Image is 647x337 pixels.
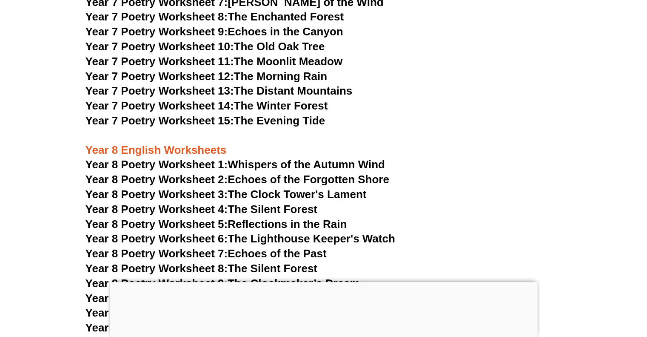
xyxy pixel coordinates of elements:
[86,321,338,334] a: Year 8 Poetry Worksheet 12:The Wandering Star
[86,232,228,245] span: Year 8 Poetry Worksheet 6:
[86,70,327,83] a: Year 7 Poetry Worksheet 12:The Morning Rain
[86,10,228,23] span: Year 7 Poetry Worksheet 8:
[86,158,385,171] a: Year 8 Poetry Worksheet 1:Whispers of the Autumn Wind
[86,114,234,127] span: Year 7 Poetry Worksheet 15:
[86,173,389,186] a: Year 8 Poetry Worksheet 2:Echoes of the Forgotten Shore
[86,277,228,290] span: Year 8 Poetry Worksheet 9:
[86,218,347,230] a: Year 8 Poetry Worksheet 5:Reflections in the Rain
[604,296,647,337] iframe: Chat Widget
[86,262,228,275] span: Year 8 Poetry Worksheet 8:
[86,306,234,319] span: Year 8 Poetry Worksheet 11:
[86,129,562,158] h3: Year 8 English Worksheets
[110,282,537,335] iframe: Advertisement
[86,218,228,230] span: Year 8 Poetry Worksheet 5:
[86,40,234,53] span: Year 7 Poetry Worksheet 10:
[86,232,395,245] a: Year 8 Poetry Worksheet 6:The Lighthouse Keeper's Watch
[86,188,228,201] span: Year 8 Poetry Worksheet 3:
[86,203,228,216] span: Year 8 Poetry Worksheet 4:
[86,158,228,171] span: Year 8 Poetry Worksheet 1:
[86,321,234,334] span: Year 8 Poetry Worksheet 12:
[86,25,228,38] span: Year 7 Poetry Worksheet 9:
[86,247,327,260] a: Year 8 Poetry Worksheet 7:Echoes of the Past
[86,262,317,275] a: Year 8 Poetry Worksheet 8:The Silent Forest
[86,114,325,127] a: Year 7 Poetry Worksheet 15:The Evening Tide
[86,99,328,112] a: Year 7 Poetry Worksheet 14:The Winter Forest
[86,10,344,23] a: Year 7 Poetry Worksheet 8:The Enchanted Forest
[86,292,354,305] a: Year 8 Poetry Worksheet 10:The Mirror’s Reflection
[86,306,303,319] a: Year 8 Poetry Worksheet 11:The Lost Key
[86,84,234,97] span: Year 7 Poetry Worksheet 13:
[86,55,343,68] a: Year 7 Poetry Worksheet 11:The Moonlit Meadow
[86,247,228,260] span: Year 8 Poetry Worksheet 7:
[86,188,367,201] a: Year 8 Poetry Worksheet 3:The Clock Tower's Lament
[86,173,228,186] span: Year 8 Poetry Worksheet 2:
[86,99,234,112] span: Year 7 Poetry Worksheet 14:
[86,203,317,216] a: Year 8 Poetry Worksheet 4:The Silent Forest
[86,70,234,83] span: Year 7 Poetry Worksheet 12:
[86,55,234,68] span: Year 7 Poetry Worksheet 11:
[86,84,353,97] a: Year 7 Poetry Worksheet 13:The Distant Mountains
[86,292,234,305] span: Year 8 Poetry Worksheet 10:
[86,277,360,290] a: Year 8 Poetry Worksheet 9:The Clockmaker’s Dream
[86,25,343,38] a: Year 7 Poetry Worksheet 9:Echoes in the Canyon
[86,40,325,53] a: Year 7 Poetry Worksheet 10:The Old Oak Tree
